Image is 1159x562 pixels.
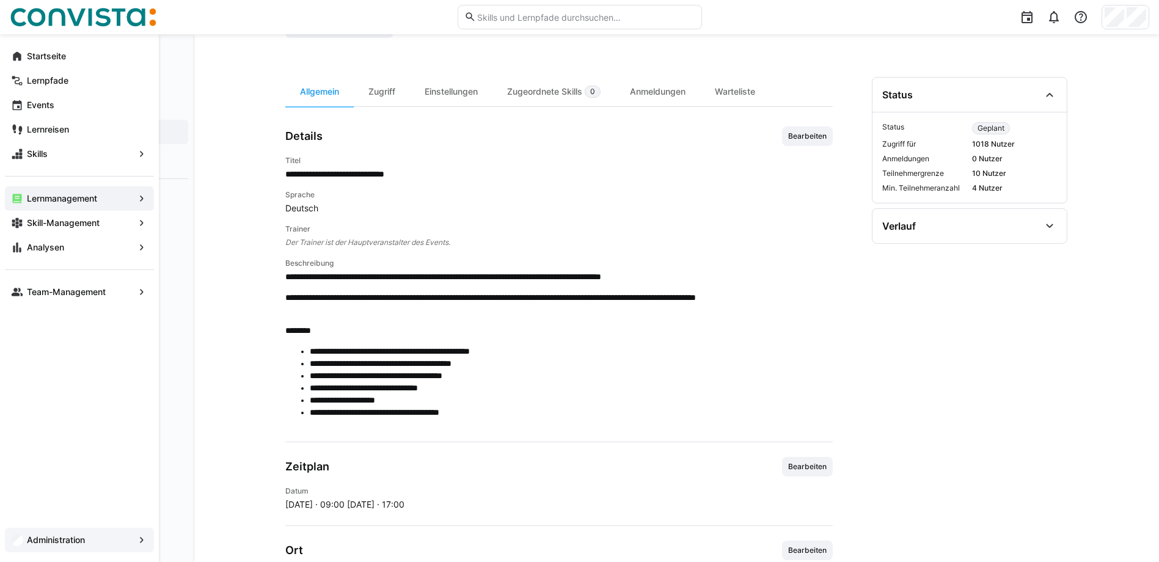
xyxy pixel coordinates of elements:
[972,154,1057,164] span: 0 Nutzer
[882,220,916,232] div: Verlauf
[882,183,967,193] span: Min. Teilnehmeranzahl
[782,126,833,146] button: Bearbeiten
[285,544,303,557] h3: Ort
[615,77,700,106] div: Anmeldungen
[787,462,828,472] span: Bearbeiten
[972,183,1057,193] span: 4 Nutzer
[882,169,967,178] span: Teilnehmergrenze
[787,131,828,141] span: Bearbeiten
[782,541,833,560] button: Bearbeiten
[285,202,833,214] span: Deutsch
[285,236,833,249] span: Der Trainer ist der Hauptveranstalter des Events.
[492,77,615,106] div: Zugeordnete Skills
[410,77,492,106] div: Einstellungen
[285,190,833,200] h4: Sprache
[972,139,1057,149] span: 1018 Nutzer
[285,77,354,106] div: Allgemein
[285,498,404,511] span: [DATE] · 09:00 [DATE] · 17:00
[882,89,913,101] div: Status
[476,12,695,23] input: Skills und Lernpfade durchsuchen…
[285,224,833,234] h4: Trainer
[285,130,323,143] h3: Details
[882,139,967,149] span: Zugriff für
[285,258,833,268] h4: Beschreibung
[354,77,410,106] div: Zugriff
[700,77,770,106] div: Warteliste
[285,156,833,166] h4: Titel
[882,122,967,134] span: Status
[285,460,329,473] h3: Zeitplan
[882,154,967,164] span: Anmeldungen
[972,169,1057,178] span: 10 Nutzer
[787,546,828,555] span: Bearbeiten
[978,123,1004,133] span: Geplant
[285,486,404,496] h4: Datum
[782,457,833,476] button: Bearbeiten
[590,87,595,97] span: 0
